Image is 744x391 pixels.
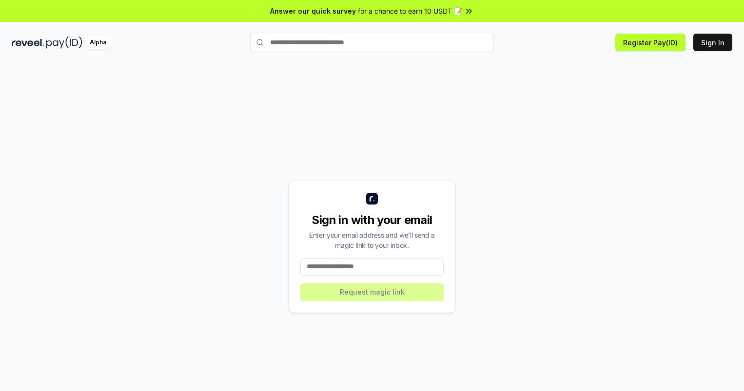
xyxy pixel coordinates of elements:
button: Register Pay(ID) [615,34,685,51]
img: logo_small [366,193,378,205]
span: for a chance to earn 10 USDT 📝 [358,6,462,16]
img: reveel_dark [12,37,44,49]
span: Answer our quick survey [270,6,356,16]
div: Enter your email address and we’ll send a magic link to your inbox. [300,230,444,250]
img: pay_id [46,37,82,49]
div: Alpha [84,37,112,49]
div: Sign in with your email [300,212,444,228]
button: Sign In [693,34,732,51]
